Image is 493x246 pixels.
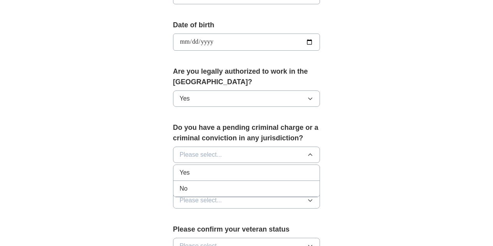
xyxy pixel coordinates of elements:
button: Yes [173,90,320,107]
span: Please select... [180,196,222,205]
button: Please select... [173,147,320,163]
label: Date of birth [173,20,320,30]
span: No [180,184,187,193]
label: Do you have a pending criminal charge or a criminal conviction in any jurisdiction? [173,122,320,143]
span: Yes [180,168,190,177]
span: Yes [180,94,190,103]
span: Please select... [180,150,222,159]
button: Please select... [173,192,320,209]
label: Please confirm your veteran status [173,224,320,235]
label: Are you legally authorized to work in the [GEOGRAPHIC_DATA]? [173,66,320,87]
